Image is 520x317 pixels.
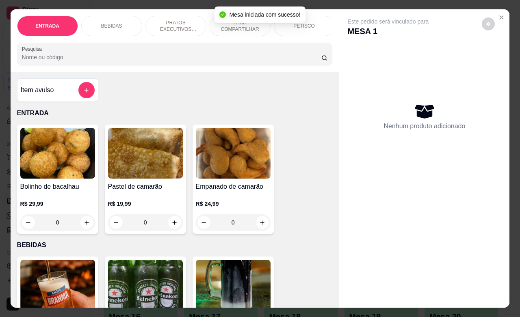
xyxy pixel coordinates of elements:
button: decrease-product-quantity [482,17,495,30]
button: decrease-product-quantity [22,216,35,229]
button: decrease-product-quantity [197,216,210,229]
span: check-circle [219,11,226,18]
p: R$ 24,99 [196,200,271,208]
p: MESA 1 [347,26,429,37]
button: increase-product-quantity [168,216,181,229]
img: product-image [20,260,95,311]
h4: Empanado de camarão [196,182,271,192]
p: PETISCO [293,23,315,29]
button: increase-product-quantity [80,216,93,229]
h4: Bolinho de bacalhau [20,182,95,192]
p: ENTRADA [17,108,333,118]
label: Pesquisa [22,45,45,52]
button: Close [495,11,508,24]
p: BEBIDAS [101,23,122,29]
p: Este pedido será vinculado para [347,17,429,26]
button: add-separate-item [78,82,95,98]
button: increase-product-quantity [256,216,269,229]
img: product-image [108,128,183,179]
h4: Pastel de camarão [108,182,183,192]
input: Pesquisa [22,53,321,61]
img: product-image [108,260,183,311]
h4: Item avulso [21,85,54,95]
p: BEBIDAS [17,240,333,250]
p: R$ 19,99 [108,200,183,208]
img: product-image [20,128,95,179]
p: Nenhum produto adicionado [383,121,465,131]
span: Mesa iniciada com sucesso! [229,11,300,18]
p: ENTRADA [35,23,59,29]
p: R$ 29,99 [20,200,95,208]
img: product-image [196,128,271,179]
p: PARA COMPARTILHAR [217,19,264,32]
p: PRATOS EXECUTIVOS (INDIVIDUAIS) [152,19,199,32]
img: product-image [196,260,271,311]
button: decrease-product-quantity [110,216,123,229]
